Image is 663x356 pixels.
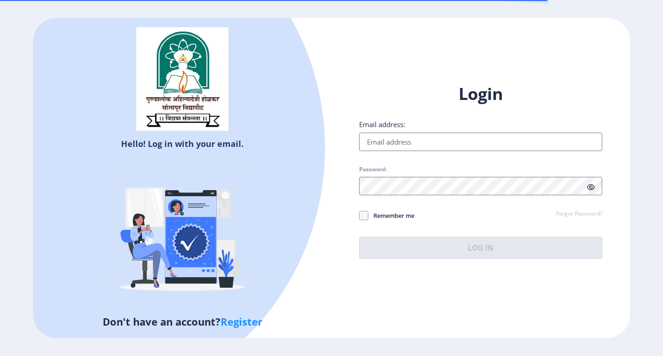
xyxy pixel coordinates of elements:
[556,210,602,218] a: Forgot Password?
[359,133,602,151] input: Email address
[136,27,228,131] img: sulogo.png
[359,166,387,173] label: Password:
[359,120,405,129] label: Email address:
[40,314,325,329] h5: Don't have an account?
[359,83,602,105] h1: Login
[102,153,263,314] img: Verified-rafiki.svg
[221,315,262,328] a: Register
[368,210,414,221] span: Remember me
[359,237,602,259] button: Log In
